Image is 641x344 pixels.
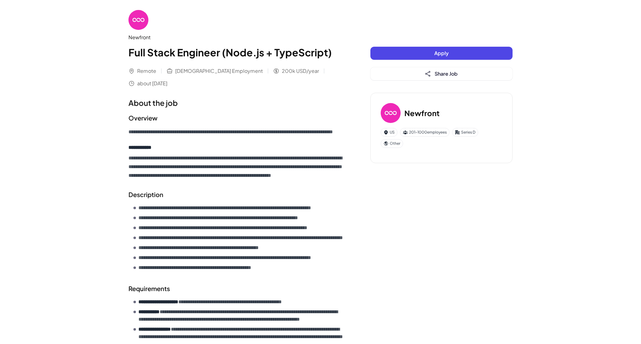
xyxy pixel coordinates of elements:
img: Ne [128,10,148,30]
span: about [DATE] [137,80,167,87]
h2: Overview [128,113,345,123]
span: Remote [137,67,156,75]
span: 200k USD/year [282,67,319,75]
div: US [381,128,398,137]
div: Newfront [128,34,345,41]
div: Other [381,139,403,148]
h1: About the job [128,97,345,108]
h2: Description [128,190,345,199]
span: Share Job [435,70,458,77]
span: [DEMOGRAPHIC_DATA] Employment [175,67,263,75]
div: Series D [452,128,478,137]
h2: Requirements [128,284,345,293]
h3: Newfront [404,107,440,119]
button: Apply [370,47,513,60]
img: Ne [381,103,401,123]
button: Share Job [370,67,513,80]
span: Apply [434,50,449,56]
h1: Full Stack Engineer (Node.js + TypeScript) [128,45,345,60]
div: 201-1000 employees [400,128,450,137]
